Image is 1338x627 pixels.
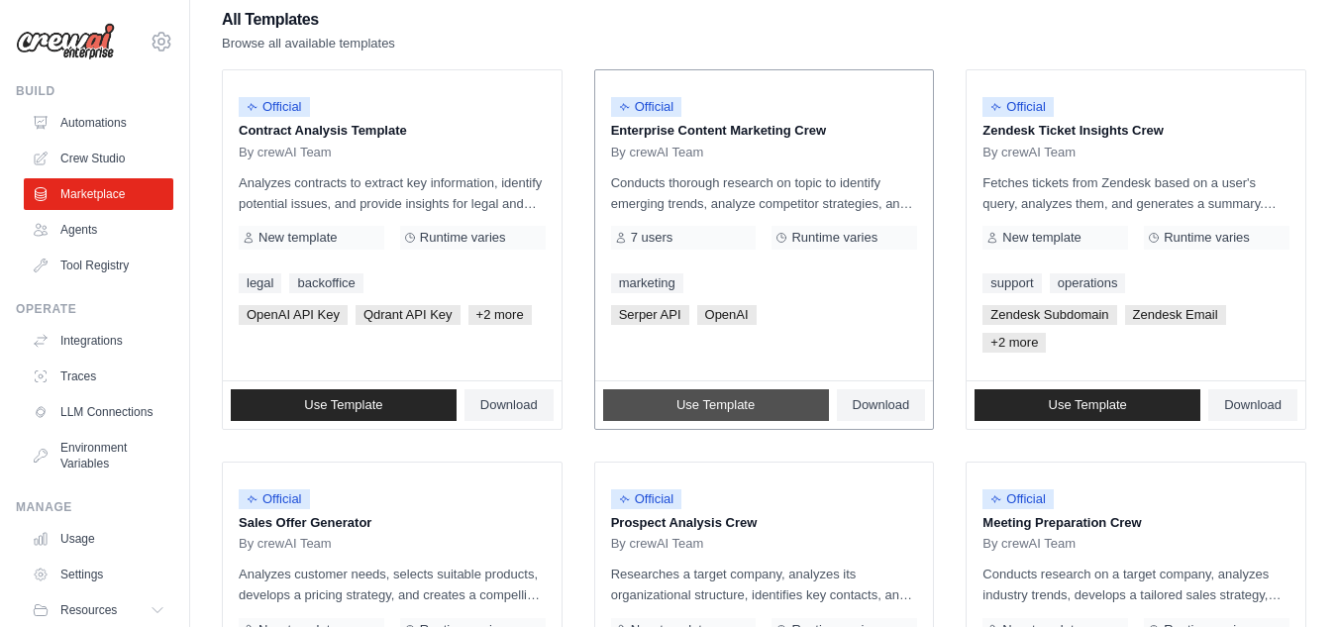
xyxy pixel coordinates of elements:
span: Official [239,97,310,117]
a: support [982,273,1041,293]
span: Download [1224,397,1282,413]
a: Use Template [231,389,457,421]
span: Official [982,97,1054,117]
span: Use Template [1049,397,1127,413]
a: Usage [24,523,173,555]
h2: All Templates [222,6,395,34]
p: Analyzes customer needs, selects suitable products, develops a pricing strategy, and creates a co... [239,564,546,605]
span: Official [982,489,1054,509]
p: Prospect Analysis Crew [611,513,918,533]
p: Meeting Preparation Crew [982,513,1289,533]
span: OpenAI [697,305,757,325]
span: By crewAI Team [239,536,332,552]
a: Automations [24,107,173,139]
p: Researches a target company, analyzes its organizational structure, identifies key contacts, and ... [611,564,918,605]
a: legal [239,273,281,293]
p: Browse all available templates [222,34,395,53]
p: Contract Analysis Template [239,121,546,141]
div: Build [16,83,173,99]
a: Marketplace [24,178,173,210]
a: operations [1050,273,1126,293]
span: Official [239,489,310,509]
a: Download [464,389,554,421]
a: Use Template [975,389,1200,421]
div: Operate [16,301,173,317]
span: New template [258,230,337,246]
span: Official [611,97,682,117]
span: OpenAI API Key [239,305,348,325]
a: marketing [611,273,683,293]
a: Crew Studio [24,143,173,174]
button: Resources [24,594,173,626]
span: By crewAI Team [982,145,1076,160]
a: Download [1208,389,1297,421]
span: New template [1002,230,1081,246]
a: Use Template [603,389,829,421]
img: Logo [16,23,115,60]
p: Sales Offer Generator [239,513,546,533]
p: Conducts research on a target company, analyzes industry trends, develops a tailored sales strate... [982,564,1289,605]
a: backoffice [289,273,362,293]
span: Runtime varies [420,230,506,246]
a: Tool Registry [24,250,173,281]
span: By crewAI Team [611,145,704,160]
span: +2 more [982,333,1046,353]
span: By crewAI Team [239,145,332,160]
a: Traces [24,361,173,392]
span: By crewAI Team [982,536,1076,552]
span: Runtime varies [1164,230,1250,246]
span: 7 users [631,230,673,246]
span: Use Template [304,397,382,413]
span: +2 more [468,305,532,325]
span: Resources [60,602,117,618]
a: Agents [24,214,173,246]
span: Zendesk Email [1125,305,1226,325]
p: Analyzes contracts to extract key information, identify potential issues, and provide insights fo... [239,172,546,214]
span: Runtime varies [791,230,877,246]
span: Download [480,397,538,413]
p: Zendesk Ticket Insights Crew [982,121,1289,141]
span: Zendesk Subdomain [982,305,1116,325]
span: Use Template [676,397,755,413]
span: Download [853,397,910,413]
span: Qdrant API Key [356,305,461,325]
span: By crewAI Team [611,536,704,552]
div: Manage [16,499,173,515]
span: Serper API [611,305,689,325]
span: Official [611,489,682,509]
a: Integrations [24,325,173,357]
a: LLM Connections [24,396,173,428]
p: Fetches tickets from Zendesk based on a user's query, analyzes them, and generates a summary. Out... [982,172,1289,214]
p: Conducts thorough research on topic to identify emerging trends, analyze competitor strategies, a... [611,172,918,214]
p: Enterprise Content Marketing Crew [611,121,918,141]
a: Download [837,389,926,421]
a: Settings [24,559,173,590]
a: Environment Variables [24,432,173,479]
